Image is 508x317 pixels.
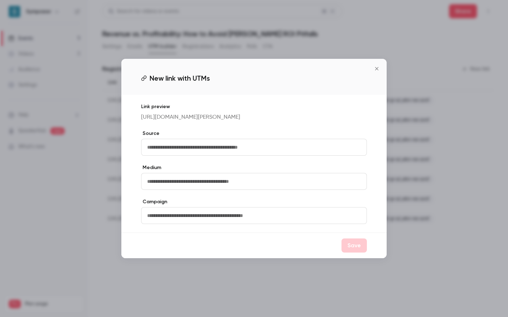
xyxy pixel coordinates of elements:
[141,130,367,137] label: Source
[370,62,384,76] button: Close
[141,198,367,205] label: Campaign
[141,164,367,171] label: Medium
[141,103,367,110] p: Link preview
[141,113,367,122] p: [URL][DOMAIN_NAME][PERSON_NAME]
[150,73,210,83] span: New link with UTMs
